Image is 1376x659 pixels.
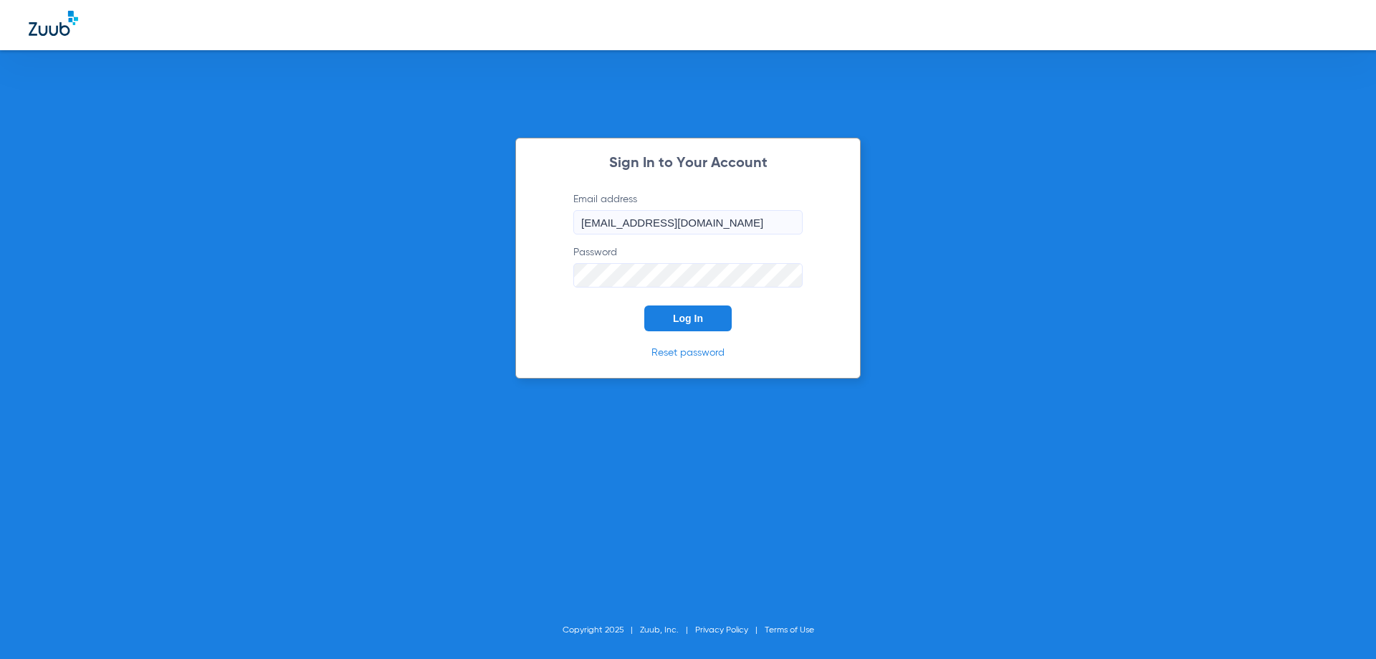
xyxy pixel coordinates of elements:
[573,210,803,234] input: Email address
[640,623,695,637] li: Zuub, Inc.
[573,192,803,234] label: Email address
[644,305,732,331] button: Log In
[573,263,803,288] input: Password
[765,626,814,635] a: Terms of Use
[563,623,640,637] li: Copyright 2025
[695,626,748,635] a: Privacy Policy
[573,245,803,288] label: Password
[651,348,725,358] a: Reset password
[29,11,78,36] img: Zuub Logo
[673,313,703,324] span: Log In
[552,156,824,171] h2: Sign In to Your Account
